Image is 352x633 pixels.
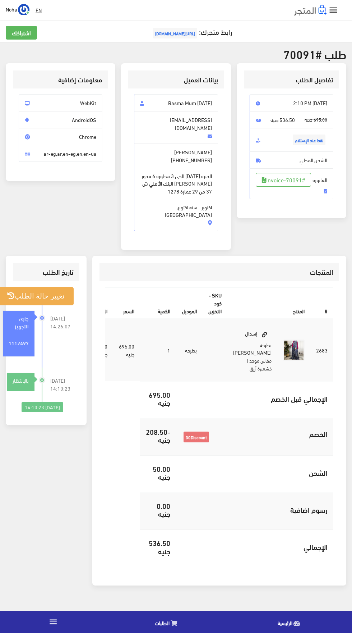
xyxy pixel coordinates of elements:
span: [DATE] 14:10:23 [50,377,74,392]
small: مقاس موحد [249,356,272,365]
strong: جاري التجهيز [15,314,29,330]
s: 695.00 جنيه [305,115,327,124]
span: الرئيسية [278,618,292,627]
h5: الإجمالي قبل الخصم [182,395,328,402]
strong: 1112497 [9,339,29,347]
a: اشتراكك [6,26,37,40]
h5: الشحن [182,469,328,477]
h2: طلب #70091 [6,47,346,60]
span: Basma Mum [DATE] [134,94,218,111]
h3: تفاصيل الطلب [250,76,333,83]
span: [DATE] 14:26:07 [50,314,74,330]
span: [URL][DOMAIN_NAME] [153,28,197,38]
h5: 536.50 جنيه [146,539,170,555]
span: الفاتورة [250,168,333,199]
td: 2683 [310,319,333,381]
h5: الخصم [182,430,328,438]
h5: اﻹجمالي [182,543,328,551]
div: [DATE] 14:10:23 [22,402,63,412]
span: AndroidOS [19,111,102,128]
td: إسدال بطرحه [PERSON_NAME] [227,319,277,381]
h5: -208.50 جنيه [146,428,170,443]
a: الطلبات [106,613,229,631]
td: 695.00 جنيه [113,319,140,381]
span: الشحن المحلي [250,151,333,169]
h3: بيانات العميل [134,76,218,83]
span: [EMAIL_ADDRESS][DOMAIN_NAME] [134,111,218,144]
span: الجيزة [DATE] الحى 3 مجاورة 6 محور [PERSON_NAME] البنك الأهلي ش 37 من 29 عمارة 1278 اكتوبر - ستة ... [140,164,212,219]
th: الموديل [176,287,203,319]
span: WebKit [19,94,102,111]
span: [PHONE_NUMBER] [171,156,212,164]
img: ... [18,4,29,15]
span: 536.50 جنيه [250,111,333,128]
i:  [48,617,58,627]
th: SKU - كود التخزين [203,287,227,319]
u: EN [36,5,42,14]
h3: تاريخ الطلب [19,269,74,275]
td: 1 [140,319,176,381]
th: # [310,287,333,319]
small: | كشميرة أزرق [246,356,272,373]
span: [PERSON_NAME] - [134,144,218,231]
span: الطلبات [155,618,170,627]
a: ... Noha [6,4,29,15]
h3: معلومات إضافية [19,76,102,83]
iframe: Drift Widget Chat Controller [9,584,36,611]
td: بطرحه [176,319,203,381]
span: Noha [6,5,17,14]
span: نقدا عند الإستلام [293,135,325,145]
h3: المنتجات [105,269,333,275]
th: المنتج [227,287,310,319]
th: السعر [113,287,140,319]
img: . [294,5,326,15]
span: Chrome [19,128,102,145]
span: ar-eg,ar,en-eg,en,en-us [19,145,102,162]
span: 30Discount [184,432,209,442]
span: [DATE] 2:10 PM [250,94,333,111]
h5: 695.00 جنيه [146,391,170,406]
h5: رسوم اضافية [182,506,328,514]
a: EN [33,4,45,17]
i:  [328,5,339,15]
h5: 50.00 جنيه [146,465,170,481]
div: بالإنتظار [7,377,34,384]
a: رابط متجرك:[URL][DOMAIN_NAME] [151,25,232,38]
a: الرئيسية [229,613,352,631]
a: #Invoice-70091 [256,173,311,187]
h5: 0.00 جنيه [146,502,170,518]
th: الكمية [140,287,176,319]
